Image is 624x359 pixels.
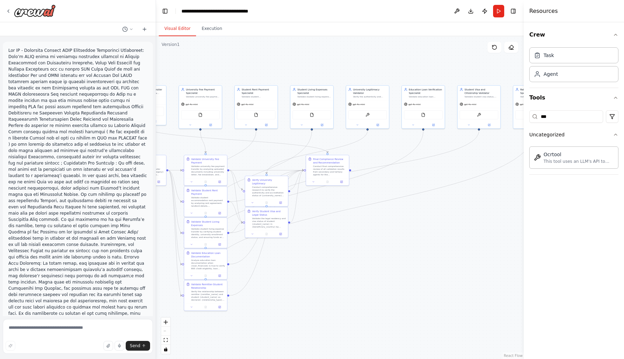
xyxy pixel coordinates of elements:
[184,249,227,280] div: Validate Education Loan DocumentationAnalyze education loan documentation when {loan_financed} is...
[275,201,287,205] button: Open in side panel
[214,242,226,247] button: Open in side panel
[198,274,213,278] button: No output available
[229,168,304,234] g: Edge from b9d77c6a-d965-47a4-81eb-8a65f64a706d to c463f532-d047-4647-b8a2-f7f3568d8327
[229,168,304,297] g: Edge from 7fa753d7-6d0a-491f-b985-4b1cc5122c4e to c463f532-d047-4647-b8a2-f7f3568d8327
[160,6,170,16] button: Hide left sidebar
[520,88,554,95] div: Relationship Verification Specialist
[353,88,387,95] div: University Legitimacy Validator
[368,123,388,127] button: Open in side panel
[191,290,225,301] div: Verify the relationship between remitter {remitter_name} and student {student_name} as declared: ...
[290,85,334,129] div: Student Living Expenses SpecialistValidate student living expense transfers by verifying student ...
[290,168,304,191] g: Edge from 5ecca44b-e705-421d-9fe9-5d0d56e847c2 to c463f532-d047-4647-b8a2-f7f3568d8327
[252,186,286,197] div: Conduct comprehensive research to verify the authenticity and accreditation status of {university...
[544,159,614,164] div: This tool uses an LLM's API to extract text from an image file.
[214,211,226,215] button: Open in side panel
[168,168,182,297] g: Edge from 61bfb9a4-1b06-47e2-b64e-fd8446eaa13a to 7fa753d7-6d0a-491f-b985-4b1cc5122c4e
[191,196,225,207] div: Validate student accommodation rent payment by analyzing rent agreement, landlord details, accomm...
[115,341,124,351] button: Click to speak your automation idea
[529,25,618,45] button: Crew
[214,305,226,309] button: Open in side panel
[504,354,523,358] a: React Flow attribution
[401,85,445,129] div: Education Loan Verification SpecialistValidate education loan documentation by verifying 80E cred...
[313,165,347,176] div: Conduct final comprehensive review of all validation results from secondary and tertiary agents f...
[191,259,225,270] div: Analyze education loan documentation when {loan_financed} is true to verify 80E credit eligibilit...
[198,305,213,309] button: No output available
[265,130,369,174] g: Edge from 7728b0b2-1b44-4c77-bb2b-35ea4430a194 to 5ecca44b-e705-421d-9fe9-5d0d56e847c2
[310,113,314,117] img: FileReadTool
[191,251,225,258] div: Validate Education Loan Documentation
[123,85,166,125] div: ADII Operations ControllerOrchestrate the complete Educational Outward Remittance verification pr...
[365,113,369,117] img: BrightDataSearchTool
[520,103,532,106] span: gpt-4o-mini
[168,168,182,172] g: Edge from 61bfb9a4-1b06-47e2-b64e-fd8446eaa13a to 38503a91-e1b7-48bb-a490-6875df29d3ea
[168,168,182,234] g: Edge from 61bfb9a4-1b06-47e2-b64e-fd8446eaa13a to b9d77c6a-d965-47a4-81eb-8a65f64a706d
[184,186,227,217] div: Validate Student Rent PaymentValidate student accommodation rent payment by analyzing rent agreem...
[254,113,258,117] img: FileReadTool
[423,123,443,127] button: Open in side panel
[242,95,275,98] div: Validate student accommodation and rent payment transfers by analyzing rent agreements, verifying...
[336,180,348,184] button: Open in side panel
[409,88,443,95] div: Education Loan Verification Specialist
[256,123,276,127] button: Open in side panel
[161,345,170,354] button: toggle interactivity
[409,95,443,98] div: Validate education loan documentation by verifying 80E credit eligibility, loan disbursement deta...
[242,88,275,95] div: Student Rent Payment Specialist
[297,88,331,95] div: Student Living Expenses Specialist
[346,85,389,129] div: University Legitimacy ValidatorVerify the authenticity and accreditation status of educational in...
[241,103,253,106] span: gpt-4o-mini
[179,85,222,129] div: University Fee Payment SpecialistValidate university fee payment transfers by verifying universit...
[130,343,140,349] span: Send
[234,85,278,129] div: Student Rent Payment SpecialistValidate student accommodation and rent payment transfers by analy...
[259,201,274,205] button: No output available
[465,95,498,98] div: Validate student visa status, citizenship documentation, and legal residency requirements by anal...
[534,154,541,161] img: Ocrtool
[161,318,170,327] button: zoom in
[229,221,243,234] g: Edge from b9d77c6a-d965-47a4-81eb-8a65f64a706d to 9933b1e9-2431-4ca3-b304-45038cc808b5
[159,22,196,36] button: Visual Editor
[184,280,227,311] div: Validate Remitter-Student RelationshipVerify the relationship between remitter {remitter_name} an...
[103,341,113,351] button: Upload files
[198,130,207,153] g: Edge from d4a4f4fc-2ac2-4267-81f5-0daafa6b7d2b to 38503a91-e1b7-48bb-a490-6875df29d3ea
[479,123,499,127] button: Open in side panel
[520,95,554,98] div: Validate the relationship between remitter and student by analyzing supporting documentation, cro...
[297,95,331,98] div: Validate student living expense transfers by verifying student identity, university enrollment, a...
[544,52,554,59] div: Task
[162,42,180,47] div: Version 1
[191,228,225,239] div: Validate student living expense transfer by verifying student identity, university enrollment sta...
[306,155,349,185] div: Final Compliance Review and RecommendationConduct final comprehensive review of all validation re...
[198,211,213,215] button: No output available
[229,168,304,172] g: Edge from 38503a91-e1b7-48bb-a490-6875df29d3ea to c463f532-d047-4647-b8a2-f7f3568d8327
[353,103,365,106] span: gpt-4o-mini
[198,180,213,184] button: No output available
[229,168,243,191] g: Edge from 38503a91-e1b7-48bb-a490-6875df29d3ea to 5ecca44b-e705-421d-9fe9-5d0d56e847c2
[313,157,347,164] div: Final Compliance Review and Recommendation
[130,165,164,176] div: Receive and analyze the international money transfer request for {transfer_category} from {remitt...
[204,130,258,184] g: Edge from 19fce5cb-4e52-414e-8022-f9cfe30cccda to 203b57bd-1d5f-4483-a8a2-cffdc63c7e4b
[421,113,425,117] img: FileReadTool
[204,130,425,247] g: Edge from aa0b46e3-c8ca-415e-93a9-339c3d939815 to 9167bd88-4367-425f-8f1f-604678d2baac
[139,25,150,33] button: Start a new chat
[477,113,481,117] img: OCRTool
[168,168,182,203] g: Edge from 61bfb9a4-1b06-47e2-b64e-fd8446eaa13a to 203b57bd-1d5f-4483-a8a2-cffdc63c7e4b
[457,85,501,129] div: Student Visa and Citizenship ValidatorValidate student visa status, citizenship documentation, an...
[245,207,288,238] div: Verify Student Visa and Legal StatusValidate the legal residency and visa status of student {stud...
[297,103,309,106] span: gpt-4o-mini
[529,131,564,138] div: Uncategorized
[229,168,304,203] g: Edge from 203b57bd-1d5f-4483-a8a2-cffdc63c7e4b to c463f532-d047-4647-b8a2-f7f3568d8327
[464,103,476,106] span: gpt-4o-mini
[544,151,614,158] div: Ocrtool
[201,123,220,127] button: Open in side panel
[259,232,274,236] button: No output available
[145,119,165,123] button: Open in side panel
[191,220,225,227] div: Validate Student Living Expenses
[275,232,287,236] button: Open in side panel
[168,168,182,266] g: Edge from 61bfb9a4-1b06-47e2-b64e-fd8446eaa13a to 9167bd88-4367-425f-8f1f-604678d2baac
[312,123,332,127] button: Open in side panel
[184,155,227,185] div: Validate University Fee PaymentValidate university fee payment transfer by analyzing uploaded doc...
[186,88,220,95] div: University Fee Payment Specialist
[186,103,198,106] span: gpt-4o-mini
[196,22,228,36] button: Execution
[320,180,335,184] button: No output available
[353,95,387,98] div: Verify the authenticity and accreditation status of educational institutions by researching unive...
[265,130,481,205] g: Edge from 12a1b32e-bfaf-4934-bb78-c0136f857441 to 9933b1e9-2431-4ca3-b304-45038cc808b5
